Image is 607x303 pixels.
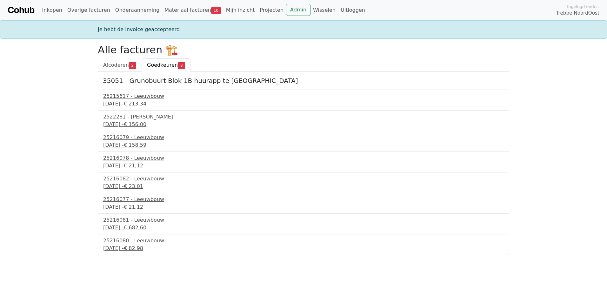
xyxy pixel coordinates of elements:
span: 2 [129,62,136,69]
a: Projecten [257,4,286,17]
div: 25216078 - Leeuwbouw [103,154,504,162]
a: 25215617 - Leeuwbouw[DATE] -€ 213,34 [103,92,504,108]
a: Wisselen [310,4,338,17]
span: € 156,00 [124,121,146,127]
a: 25216079 - Leeuwbouw[DATE] -€ 158,59 [103,134,504,149]
a: Inkopen [39,4,64,17]
div: 25216081 - Leeuwbouw [103,216,504,224]
a: Afcoderen2 [98,58,142,72]
a: 25216078 - Leeuwbouw[DATE] -€ 21,12 [103,154,504,170]
div: [DATE] - [103,245,504,252]
a: Goedkeuren8 [142,58,190,72]
span: € 158,59 [124,142,146,148]
a: Uitloggen [338,4,368,17]
span: Ingelogd onder: [567,3,599,10]
a: Overige facturen [65,4,113,17]
h5: 35051 - Grunobuurt Blok 1B huurapp te [GEOGRAPHIC_DATA] [103,77,504,84]
a: 25216081 - Leeuwbouw[DATE] -€ 682,60 [103,216,504,232]
div: 25216079 - Leeuwbouw [103,134,504,141]
a: 25216077 - Leeuwbouw[DATE] -€ 21,12 [103,196,504,211]
div: [DATE] - [103,162,504,170]
span: Goedkeuren [147,62,178,68]
a: Mijn inzicht [223,4,257,17]
div: Je hebt de invoice geaccepteerd [94,26,513,33]
span: € 21,12 [124,163,143,169]
a: 25216082 - Leeuwbouw[DATE] -€ 23,01 [103,175,504,190]
div: [DATE] - [103,203,504,211]
a: Cohub [8,3,34,18]
span: Trebbe NoordOost [556,10,599,17]
span: € 82,98 [124,245,143,251]
span: € 682,60 [124,225,146,231]
span: € 21,12 [124,204,143,210]
a: Onderaanneming [113,4,162,17]
div: 25216082 - Leeuwbouw [103,175,504,183]
a: Materiaal facturen10 [162,4,223,17]
span: € 213,34 [124,101,146,107]
span: € 23,01 [124,183,143,189]
h2: Alle facturen 🏗️ [98,44,509,56]
a: Admin [286,4,310,16]
div: [DATE] - [103,100,504,108]
a: 2522281 - [PERSON_NAME][DATE] -€ 156,00 [103,113,504,128]
div: 25215617 - Leeuwbouw [103,92,504,100]
span: 8 [178,62,185,69]
div: [DATE] - [103,183,504,190]
div: 25216080 - Leeuwbouw [103,237,504,245]
div: [DATE] - [103,224,504,232]
span: Afcoderen [103,62,129,68]
div: [DATE] - [103,121,504,128]
span: 10 [211,7,221,14]
div: [DATE] - [103,141,504,149]
div: 25216077 - Leeuwbouw [103,196,504,203]
div: 2522281 - [PERSON_NAME] [103,113,504,121]
a: 25216080 - Leeuwbouw[DATE] -€ 82,98 [103,237,504,252]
